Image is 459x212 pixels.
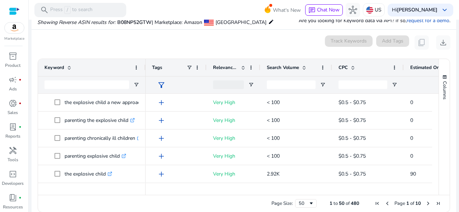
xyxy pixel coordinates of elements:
span: 0 [410,135,413,142]
button: Open Filter Menu [320,82,326,88]
span: lab_profile [9,123,17,131]
p: the explosive child [65,167,112,181]
p: parenting chronically ill children [65,131,142,146]
span: $0.5 - $0.75 [339,153,366,159]
span: donut_small [9,99,17,108]
span: fiber_manual_record [19,78,22,81]
input: CPC Filter Input [339,80,387,89]
b: [PERSON_NAME] [397,6,437,13]
span: 480 [351,200,359,207]
p: Marketplace [4,36,24,41]
span: 0 [410,99,413,106]
p: understanding earth sixth edition [65,184,145,199]
img: us.svg [366,6,373,14]
span: Keyword [44,64,64,71]
mat-icon: edit [268,18,274,26]
span: B08NP52GTW [117,19,152,26]
span: $0.5 - $0.75 [339,171,366,177]
span: 2.92K [267,171,280,177]
div: Last Page [435,201,441,206]
span: 1 [330,200,332,207]
p: Developers [2,180,24,187]
span: to [333,200,338,207]
p: Tools [8,157,18,163]
span: of [346,200,350,207]
span: handyman [9,146,17,155]
img: amazon.svg [5,23,24,33]
span: keyboard_arrow_down [440,6,449,14]
span: What's New [273,4,301,16]
p: Product [5,62,20,69]
p: parenting the explosive child [65,113,135,128]
button: chatChat Now [305,4,343,16]
span: fiber_manual_record [19,196,22,199]
span: book_4 [9,193,17,202]
span: Relevance Score [213,64,238,71]
p: Press to search [50,6,93,14]
p: the explosive child a new approach for understanding and parenting [65,95,223,110]
span: < 100 [267,99,280,106]
span: Search Volume [267,64,299,71]
p: Ads [9,86,17,92]
button: hub [346,3,360,17]
span: Chat Now [317,6,340,13]
span: < 100 [267,153,280,159]
p: Resources [3,204,23,210]
span: fiber_manual_record [19,125,22,128]
p: Reports [5,133,20,139]
div: First Page [374,201,380,206]
p: Very High [213,149,254,163]
span: Estimated Orders/Month [410,64,453,71]
span: 10 [415,200,421,207]
span: / [64,6,71,14]
span: [GEOGRAPHIC_DATA] [216,19,266,26]
p: Very High [213,113,254,128]
span: CPC [339,64,348,71]
p: Sales [8,109,18,116]
i: Showing Reverse ASIN results for: [37,19,115,26]
p: Very High [213,167,254,181]
div: 50 [299,200,308,207]
span: Columns [441,81,448,99]
span: < 100 [267,117,280,124]
input: Keyword Filter Input [44,80,129,89]
span: code_blocks [9,170,17,178]
span: filter_alt [157,81,166,89]
span: $0.5 - $0.75 [339,117,366,124]
span: add [157,152,166,161]
span: 1 [406,200,409,207]
span: | Marketplace: Amazon [152,19,202,26]
span: add [157,134,166,143]
span: search [40,6,49,14]
button: Open Filter Menu [133,82,139,88]
span: $0.5 - $0.75 [339,135,366,142]
p: Hi [392,8,437,13]
input: Search Volume Filter Input [267,80,316,89]
span: chat [308,7,316,14]
span: Page [394,200,405,207]
span: download [439,38,448,47]
button: Open Filter Menu [248,82,254,88]
div: Page Size [295,199,317,208]
span: Tags [152,64,162,71]
span: 0 [410,117,413,124]
p: Very High [213,95,254,110]
span: < 100 [267,135,280,142]
span: $0.5 - $0.75 [339,99,366,106]
span: add [157,188,166,196]
button: Open Filter Menu [392,82,397,88]
span: campaign [9,75,17,84]
p: Very High [213,131,254,146]
span: add [157,98,166,107]
span: fiber_manual_record [19,102,22,105]
span: of [410,200,414,207]
div: Next Page [425,201,431,206]
button: download [436,35,450,50]
p: parenting explosive child [65,149,126,163]
div: Page Size: [271,200,293,207]
span: hub [349,6,357,14]
span: 0 [410,153,413,159]
span: 50 [339,200,345,207]
p: US [375,4,382,16]
span: add [157,170,166,178]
